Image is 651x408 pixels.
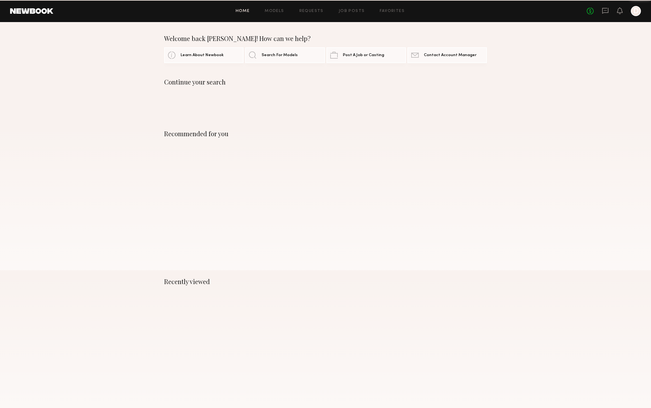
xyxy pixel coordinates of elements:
a: Favorites [380,9,405,13]
a: Post A Job or Casting [326,47,406,63]
div: Welcome back [PERSON_NAME]! How can we help? [164,35,487,42]
div: Continue your search [164,78,487,86]
a: Learn About Newbook [164,47,244,63]
span: Learn About Newbook [181,53,224,57]
div: Recommended for you [164,130,487,137]
a: Contact Account Manager [407,47,487,63]
span: Contact Account Manager [424,53,476,57]
a: Requests [299,9,324,13]
a: Models [265,9,284,13]
span: Search For Models [262,53,298,57]
div: Recently viewed [164,278,487,285]
a: D [631,6,641,16]
a: Home [236,9,250,13]
span: Post A Job or Casting [343,53,384,57]
a: Search For Models [245,47,325,63]
a: Job Posts [339,9,365,13]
